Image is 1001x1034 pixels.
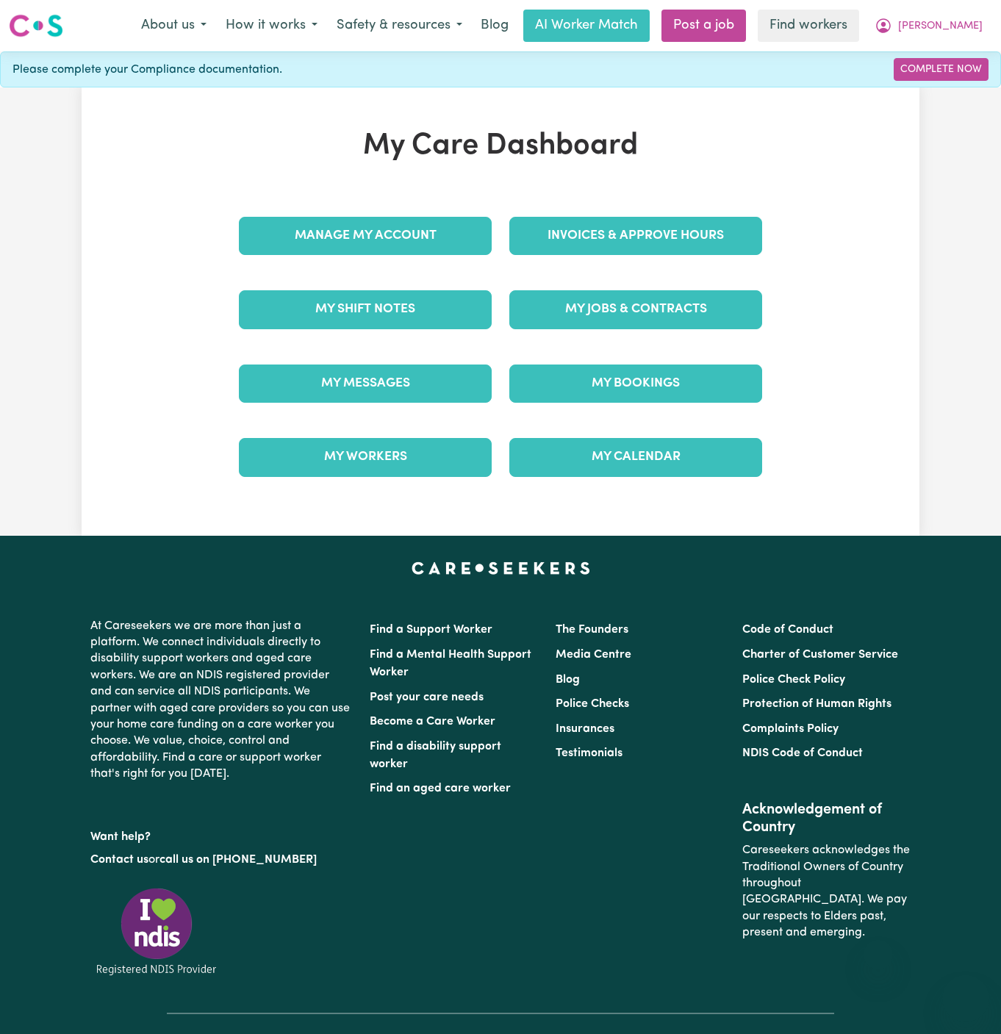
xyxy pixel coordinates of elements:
button: How it works [216,10,327,41]
a: Media Centre [556,649,631,661]
span: [PERSON_NAME] [898,18,983,35]
img: Registered NDIS provider [90,886,223,977]
button: About us [132,10,216,41]
a: My Shift Notes [239,290,492,328]
a: The Founders [556,624,628,636]
a: Blog [472,10,517,42]
a: Code of Conduct [742,624,833,636]
p: Careseekers acknowledges the Traditional Owners of Country throughout [GEOGRAPHIC_DATA]. We pay o... [742,836,911,947]
a: Invoices & Approve Hours [509,217,762,255]
a: Find a Support Worker [370,624,492,636]
a: AI Worker Match [523,10,650,42]
a: Careseekers home page [412,562,590,574]
a: My Messages [239,365,492,403]
a: NDIS Code of Conduct [742,747,863,759]
a: My Jobs & Contracts [509,290,762,328]
a: Complete Now [894,58,989,81]
button: My Account [865,10,992,41]
a: Insurances [556,723,614,735]
a: Manage My Account [239,217,492,255]
a: My Calendar [509,438,762,476]
a: Blog [556,674,580,686]
p: Want help? [90,823,352,845]
a: Find a Mental Health Support Worker [370,649,531,678]
h2: Acknowledgement of Country [742,801,911,836]
a: Find an aged care worker [370,783,511,794]
img: Careseekers logo [9,12,63,39]
a: Contact us [90,854,148,866]
a: Post your care needs [370,692,484,703]
a: My Bookings [509,365,762,403]
iframe: Button to launch messaging window [942,975,989,1022]
a: Protection of Human Rights [742,698,891,710]
a: Police Checks [556,698,629,710]
a: Careseekers logo [9,9,63,43]
a: Testimonials [556,747,623,759]
a: Complaints Policy [742,723,839,735]
iframe: Close message [864,940,893,969]
span: Please complete your Compliance documentation. [12,61,282,79]
a: call us on [PHONE_NUMBER] [159,854,317,866]
h1: My Care Dashboard [230,129,771,164]
a: Find workers [758,10,859,42]
a: Become a Care Worker [370,716,495,728]
a: Charter of Customer Service [742,649,898,661]
a: Post a job [661,10,746,42]
p: At Careseekers we are more than just a platform. We connect individuals directly to disability su... [90,612,352,789]
a: Police Check Policy [742,674,845,686]
p: or [90,846,352,874]
button: Safety & resources [327,10,472,41]
a: My Workers [239,438,492,476]
a: Find a disability support worker [370,741,501,770]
